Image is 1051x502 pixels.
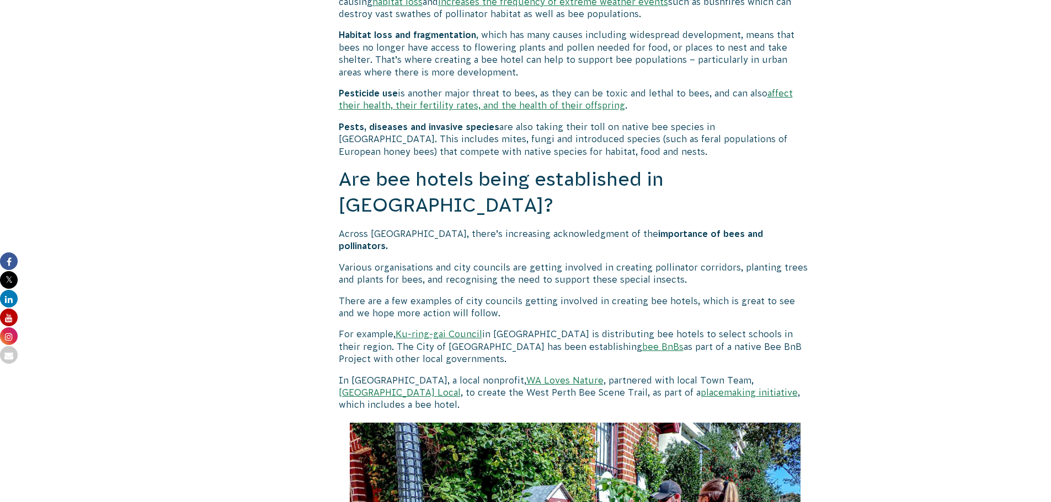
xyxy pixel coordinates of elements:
[526,375,604,385] a: WA Loves Nature
[642,342,684,352] a: bee BnBs
[339,387,461,397] a: [GEOGRAPHIC_DATA] Local
[339,87,812,112] p: is another major threat to bees, as they can be toxic and lethal to bees, and can also .
[339,328,812,365] p: For example, in [GEOGRAPHIC_DATA] is distributing bee hotels to select schools in their region. T...
[701,387,798,397] a: placemaking initiative
[339,374,812,411] p: In [GEOGRAPHIC_DATA], a local nonprofit, , partnered with local Town Team, , to create the West P...
[339,88,398,98] strong: Pesticide use
[339,166,812,219] h2: Are bee hotels being established in [GEOGRAPHIC_DATA]?
[339,122,499,132] strong: Pests, diseases and invasive species
[339,30,476,40] strong: Habitat loss and fragmentation
[339,121,812,158] p: are also taking their toll on native bee species in [GEOGRAPHIC_DATA]. This includes mites, fungi...
[396,329,482,339] a: Ku-ring-gai Council
[339,295,812,320] p: There are a few examples of city councils getting involved in creating bee hotels, which is great...
[339,228,812,252] p: Across [GEOGRAPHIC_DATA], there’s increasing acknowledgment of the
[339,261,812,286] p: Various organisations and city councils are getting involved in creating pollinator corridors, pl...
[339,29,812,78] p: , which has many causes including widespread development, means that bees no longer have access t...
